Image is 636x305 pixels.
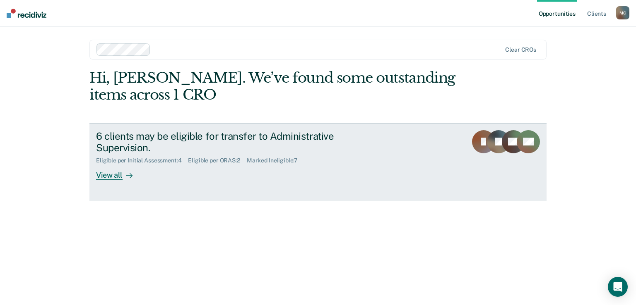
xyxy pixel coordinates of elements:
[89,123,547,200] a: 6 clients may be eligible for transfer to Administrative Supervision.Eligible per Initial Assessm...
[616,6,629,19] button: MC
[96,157,188,164] div: Eligible per Initial Assessment : 4
[247,157,304,164] div: Marked Ineligible : 7
[96,130,387,154] div: 6 clients may be eligible for transfer to Administrative Supervision.
[608,277,628,297] div: Open Intercom Messenger
[96,164,142,180] div: View all
[505,46,536,53] div: Clear CROs
[89,69,455,103] div: Hi, [PERSON_NAME]. We’ve found some outstanding items across 1 CRO
[188,157,246,164] div: Eligible per ORAS : 2
[7,9,46,18] img: Recidiviz
[616,6,629,19] div: M C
